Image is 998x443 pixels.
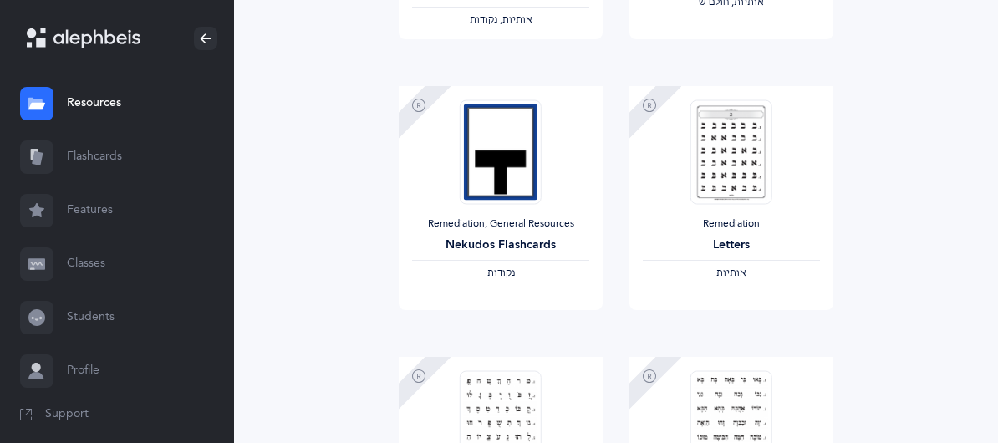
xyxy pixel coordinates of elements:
[690,99,772,204] img: Remediation-Letters_1545629727.png
[914,359,978,423] iframe: Drift Widget Chat Controller
[470,13,532,25] span: ‫אותיות, נקודות‬
[45,406,89,423] span: Support
[460,99,542,204] img: Large_%D7%A0%D7%A7%D7%95%D7%93%D7%95%D7%AA_Flash_Cards_thumbnail_1568773698.png
[412,217,589,231] div: Remediation, General Resources
[412,237,589,254] div: Nekudos Flashcards
[643,217,820,231] div: Remediation
[716,267,746,278] span: ‫אותיות‬
[487,267,515,278] span: ‫נקודות‬
[643,237,820,254] div: Letters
